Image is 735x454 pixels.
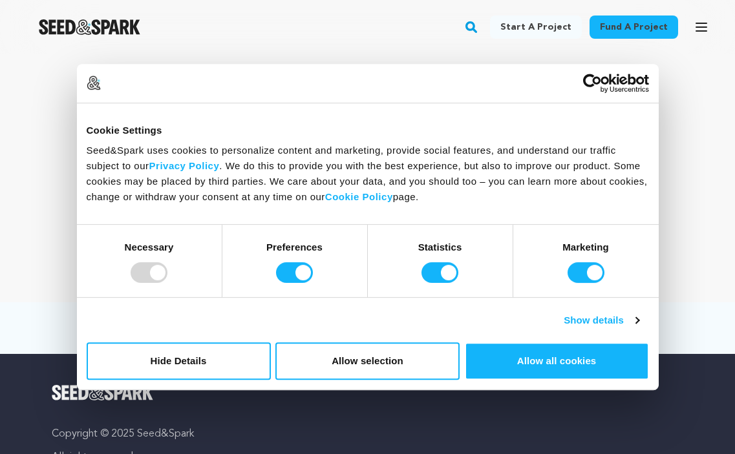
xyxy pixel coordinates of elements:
[275,342,460,380] button: Allow selection
[536,74,649,93] a: Usercentrics Cookiebot - opens in a new window
[52,426,683,442] p: Copyright © 2025 Seed&Spark
[490,15,582,39] a: Start a project
[125,242,174,253] strong: Necessary
[149,160,220,171] a: Privacy Policy
[562,242,609,253] strong: Marketing
[52,385,683,400] a: Seed&Spark Homepage
[87,76,101,90] img: logo
[52,385,153,400] img: Seed&Spark Logo
[418,242,462,253] strong: Statistics
[325,191,393,202] a: Cookie Policy
[39,19,140,35] img: Seed&Spark Logo Dark Mode
[87,143,649,205] div: Seed&Spark uses cookies to personalize content and marketing, provide social features, and unders...
[564,313,639,328] a: Show details
[39,19,140,35] a: Seed&Spark Homepage
[465,342,649,380] button: Allow all cookies
[590,15,678,39] a: Fund a project
[87,123,649,138] div: Cookie Settings
[87,342,271,380] button: Hide Details
[266,242,323,253] strong: Preferences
